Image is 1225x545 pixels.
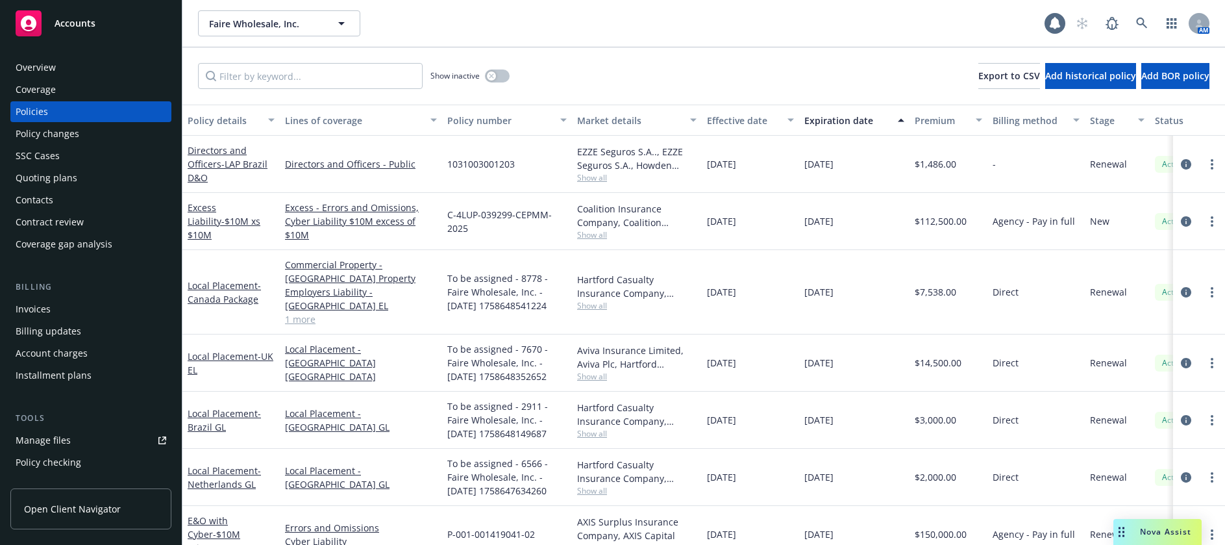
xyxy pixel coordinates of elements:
a: Report a Bug [1099,10,1125,36]
div: AXIS Surplus Insurance Company, AXIS Capital [577,515,697,542]
span: Active [1160,357,1186,369]
a: Manage exposures [10,474,171,495]
div: Drag to move [1113,519,1130,545]
a: Billing updates [10,321,171,342]
a: Local Placement - [GEOGRAPHIC_DATA] GL [285,464,437,491]
span: Add BOR policy [1141,70,1209,82]
div: Billing [10,281,171,294]
span: Export to CSV [978,70,1040,82]
span: Show inactive [430,70,480,81]
span: Show all [577,485,697,496]
a: Start snowing [1069,10,1095,36]
a: Installment plans [10,365,171,386]
span: Show all [577,229,697,240]
span: Active [1160,414,1186,426]
button: Lines of coverage [280,105,442,136]
span: Add historical policy [1045,70,1136,82]
div: Account charges [16,343,88,364]
span: $7,538.00 [915,285,956,299]
a: Coverage [10,79,171,100]
a: more [1204,157,1220,172]
div: Policy changes [16,123,79,144]
div: SSC Cases [16,146,60,166]
a: circleInformation [1178,214,1194,229]
span: Agency - Pay in full [993,527,1075,541]
span: $2,000.00 [915,470,956,484]
div: Hartford Casualty Insurance Company, Hartford Insurance Group, Hartford Insurance Group (Internat... [577,458,697,485]
span: Accounts [55,18,95,29]
span: New [1090,214,1109,228]
span: Renewal [1090,413,1127,427]
span: - UK EL [188,350,273,376]
a: Local Placement - [GEOGRAPHIC_DATA] [GEOGRAPHIC_DATA] [285,342,437,383]
div: Market details [577,114,682,127]
a: Accounts [10,5,171,42]
button: Premium [909,105,987,136]
span: [DATE] [804,413,834,427]
a: Errors and Omissions [285,521,437,535]
button: Market details [572,105,702,136]
button: Faire Wholesale, Inc. [198,10,360,36]
span: [DATE] [707,285,736,299]
span: P-001-001419041-02 [447,527,535,541]
span: To be assigned - 2911 - Faire Wholesale, Inc. - [DATE] 1758648149687 [447,399,567,440]
a: Search [1129,10,1155,36]
span: [DATE] [804,527,834,541]
div: Policy number [447,114,552,127]
div: Effective date [707,114,780,127]
div: Policy details [188,114,260,127]
button: Add BOR policy [1141,63,1209,89]
span: Faire Wholesale, Inc. [209,17,321,31]
span: Active [1160,158,1186,170]
button: Export to CSV [978,63,1040,89]
span: Show all [577,428,697,439]
div: Policies [16,101,48,122]
span: $1,486.00 [915,157,956,171]
span: Renewal [1090,527,1127,541]
a: more [1204,285,1220,300]
span: [DATE] [804,356,834,370]
span: Direct [993,413,1019,427]
a: more [1204,355,1220,371]
div: Hartford Casualty Insurance Company, Hartford Insurance Group, Hartford Insurance Group (Internat... [577,401,697,428]
a: Overview [10,57,171,78]
div: Manage files [16,430,71,451]
a: Commercial Property - [GEOGRAPHIC_DATA] Property [285,258,437,285]
span: Nova Assist [1140,526,1191,537]
span: [DATE] [804,285,834,299]
button: Effective date [702,105,799,136]
div: Lines of coverage [285,114,423,127]
a: circleInformation [1178,412,1194,428]
div: Aviva Insurance Limited, Aviva Plc, Hartford Insurance Group (International), Verlingue Limited [577,344,697,371]
a: Directors and Officers [188,144,267,184]
a: SSC Cases [10,146,171,166]
a: more [1204,412,1220,428]
button: Add historical policy [1045,63,1136,89]
a: Contract review [10,212,171,233]
a: Policies [10,101,171,122]
span: [DATE] [707,214,736,228]
span: To be assigned - 6566 - Faire Wholesale, Inc. - [DATE] 1758647634260 [447,457,567,498]
span: [DATE] [804,470,834,484]
a: 1 more [285,312,437,326]
a: Directors and Officers - Public [285,157,437,171]
a: circleInformation [1178,285,1194,300]
span: $3,000.00 [915,413,956,427]
span: - LAP Brazil D&O [188,158,267,184]
span: To be assigned - 7670 - Faire Wholesale, Inc. - [DATE] 1758648352652 [447,342,567,383]
button: Policy number [442,105,572,136]
a: Manage files [10,430,171,451]
span: Active [1160,472,1186,483]
a: circleInformation [1178,470,1194,485]
span: Active [1160,216,1186,227]
div: EZZE Seguros S.A.., EZZE Seguros S.A., Howden Broking Group [577,145,697,172]
a: Local Placement [188,350,273,376]
div: Coalition Insurance Company, Coalition Insurance Solutions (Carrier) [577,202,697,229]
a: circleInformation [1178,157,1194,172]
span: - Canada Package [188,279,261,305]
span: - [993,157,996,171]
a: more [1204,470,1220,485]
span: Agency - Pay in full [993,214,1075,228]
span: Renewal [1090,285,1127,299]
